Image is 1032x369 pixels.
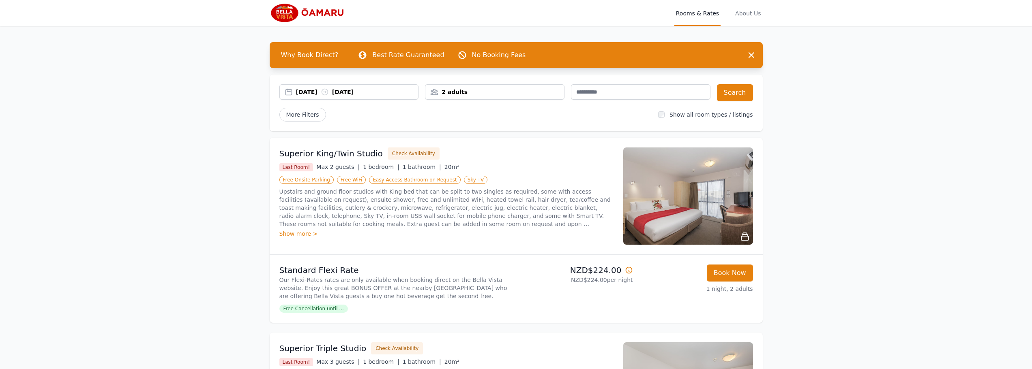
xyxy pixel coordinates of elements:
p: NZD$224.00 [519,264,633,276]
span: Last Room! [279,358,313,366]
h3: Superior King/Twin Studio [279,148,383,159]
span: Last Room! [279,163,313,171]
span: Free Onsite Parking [279,176,334,184]
span: 20m² [444,164,459,170]
label: Show all room types / listings [669,111,753,118]
span: Free Cancellation until ... [279,305,348,313]
button: Check Availability [371,342,423,354]
p: Upstairs and ground floor studios with King bed that can be split to two singles as required, som... [279,188,614,228]
img: Bella Vista Oamaru [270,3,348,23]
span: Max 3 guests | [316,358,360,365]
p: Best Rate Guaranteed [372,50,444,60]
div: 2 adults [425,88,564,96]
button: Book Now [707,264,753,282]
p: No Booking Fees [472,50,526,60]
span: Free WiFi [337,176,366,184]
p: NZD$224.00 per night [519,276,633,284]
span: Why Book Direct? [275,47,345,63]
span: 1 bathroom | [403,358,441,365]
button: Check Availability [388,147,440,160]
button: Search [717,84,753,101]
span: 1 bathroom | [403,164,441,170]
span: 1 bedroom | [363,358,399,365]
p: Our Flexi-Rates rates are only available when booking direct on the Bella Vista website. Enjoy th... [279,276,513,300]
p: Standard Flexi Rate [279,264,513,276]
div: [DATE] [DATE] [296,88,418,96]
span: Sky TV [464,176,488,184]
span: 20m² [444,358,459,365]
h3: Superior Triple Studio [279,343,367,354]
p: 1 night, 2 adults [639,285,753,293]
span: 1 bedroom | [363,164,399,170]
span: Max 2 guests | [316,164,360,170]
span: More Filters [279,108,326,122]
div: Show more > [279,230,614,238]
span: Easy Access Bathroom on Request [369,176,460,184]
